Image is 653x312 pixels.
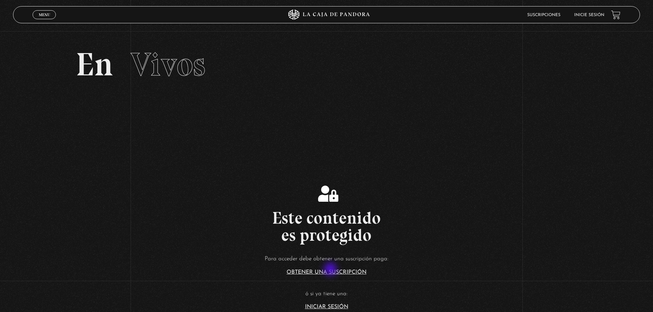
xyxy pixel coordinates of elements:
h2: En [76,48,577,81]
a: Inicie sesión [574,13,604,17]
span: Cerrar [36,18,52,23]
a: View your shopping cart [611,10,620,20]
span: Menu [39,13,50,17]
a: Suscripciones [527,13,560,17]
span: Vivos [131,45,205,84]
a: Obtener una suscripción [287,270,366,275]
a: Iniciar Sesión [305,304,348,310]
